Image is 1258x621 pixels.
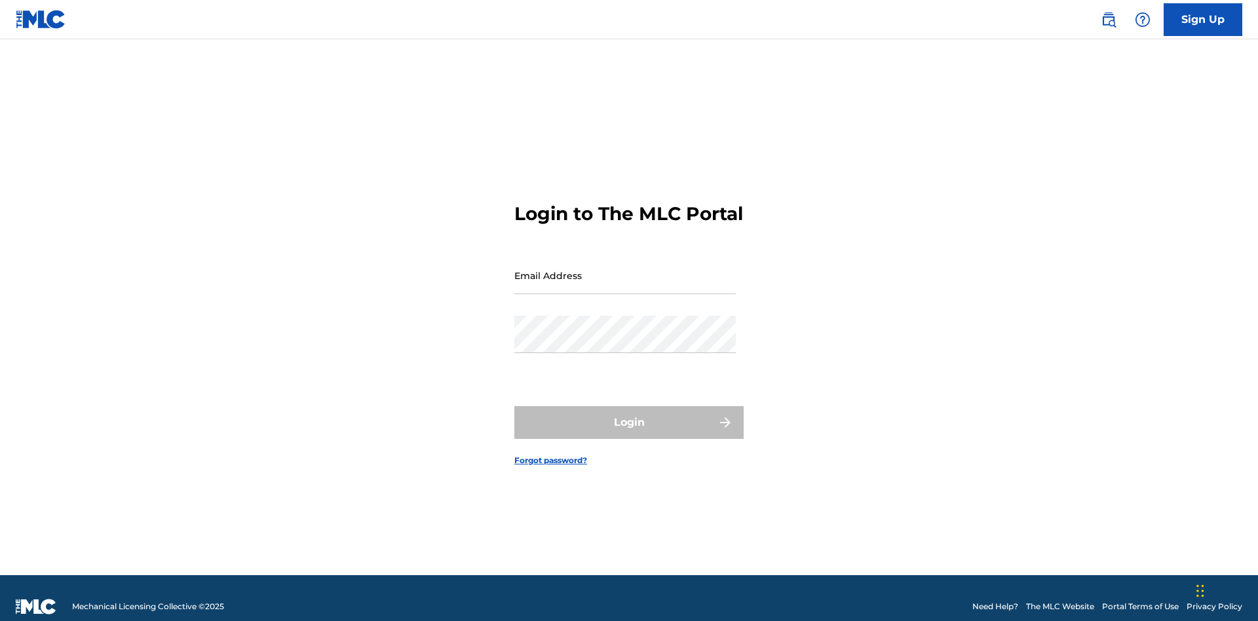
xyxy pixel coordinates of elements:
img: search [1101,12,1116,28]
img: MLC Logo [16,10,66,29]
img: logo [16,599,56,614]
a: Sign Up [1164,3,1242,36]
a: Portal Terms of Use [1102,601,1179,612]
div: Help [1130,7,1156,33]
h3: Login to The MLC Portal [514,202,743,225]
iframe: Chat Widget [1192,558,1258,621]
span: Mechanical Licensing Collective © 2025 [72,601,224,612]
div: Drag [1196,571,1204,611]
img: help [1135,12,1151,28]
a: The MLC Website [1026,601,1094,612]
a: Public Search [1096,7,1122,33]
a: Need Help? [972,601,1018,612]
a: Forgot password? [514,455,587,466]
a: Privacy Policy [1187,601,1242,612]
